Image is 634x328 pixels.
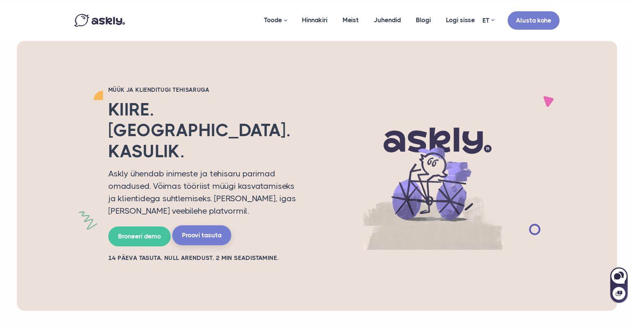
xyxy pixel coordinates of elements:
a: Blogi [408,2,438,38]
a: Alusta kohe [508,11,560,30]
a: Logi sisse [438,2,482,38]
a: Hinnakiri [294,2,335,38]
a: Toode [256,2,294,39]
a: Juhendid [366,2,408,38]
a: Proovi tasuta [172,225,231,245]
iframe: Askly chat [610,266,628,304]
h2: Müük ja klienditugi tehisaruga [108,86,304,94]
img: Askly [74,14,125,27]
a: ET [482,15,494,26]
a: Meist [335,2,366,38]
h2: 14 PÄEVA TASUTA. NULL ARENDUST. 2 MIN SEADISTAMINE. [108,254,304,262]
a: Broneeri demo [108,226,171,246]
p: Askly ühendab inimeste ja tehisaru parimad omadused. Võimas tööriist müügi kasvatamiseks ja klien... [108,167,304,217]
h2: Kiire. [GEOGRAPHIC_DATA]. Kasulik. [108,99,304,162]
img: AI multilingual chat [315,102,552,250]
